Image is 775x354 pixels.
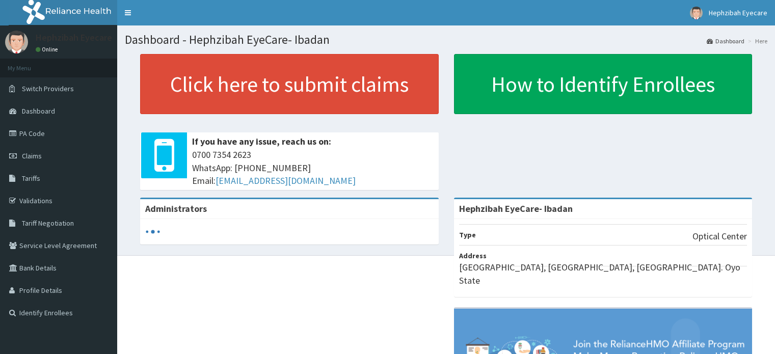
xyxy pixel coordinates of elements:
span: Dashboard [22,106,55,116]
a: Dashboard [707,37,744,45]
span: Hephzibah Eyecare [709,8,767,17]
li: Here [745,37,767,45]
span: Tariff Negotiation [22,219,74,228]
img: User Image [5,31,28,53]
strong: Hephzibah EyeCare- Ibadan [459,203,573,214]
span: Tariffs [22,174,40,183]
a: Click here to submit claims [140,54,439,114]
b: Type [459,230,476,239]
p: Optical Center [692,230,747,243]
span: Claims [22,151,42,160]
a: [EMAIL_ADDRESS][DOMAIN_NAME] [216,175,356,186]
b: Administrators [145,203,207,214]
a: Online [36,46,60,53]
b: Address [459,251,487,260]
span: 0700 7354 2623 WhatsApp: [PHONE_NUMBER] Email: [192,148,434,187]
b: If you have any issue, reach us on: [192,135,331,147]
h1: Dashboard - Hephzibah EyeCare- Ibadan [125,33,767,46]
span: Switch Providers [22,84,74,93]
img: User Image [690,7,703,19]
svg: audio-loading [145,224,161,239]
p: Hephzibah Eyecare [36,33,112,42]
a: How to Identify Enrollees [454,54,753,114]
p: [GEOGRAPHIC_DATA], [GEOGRAPHIC_DATA], [GEOGRAPHIC_DATA]. Oyo State [459,261,747,287]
